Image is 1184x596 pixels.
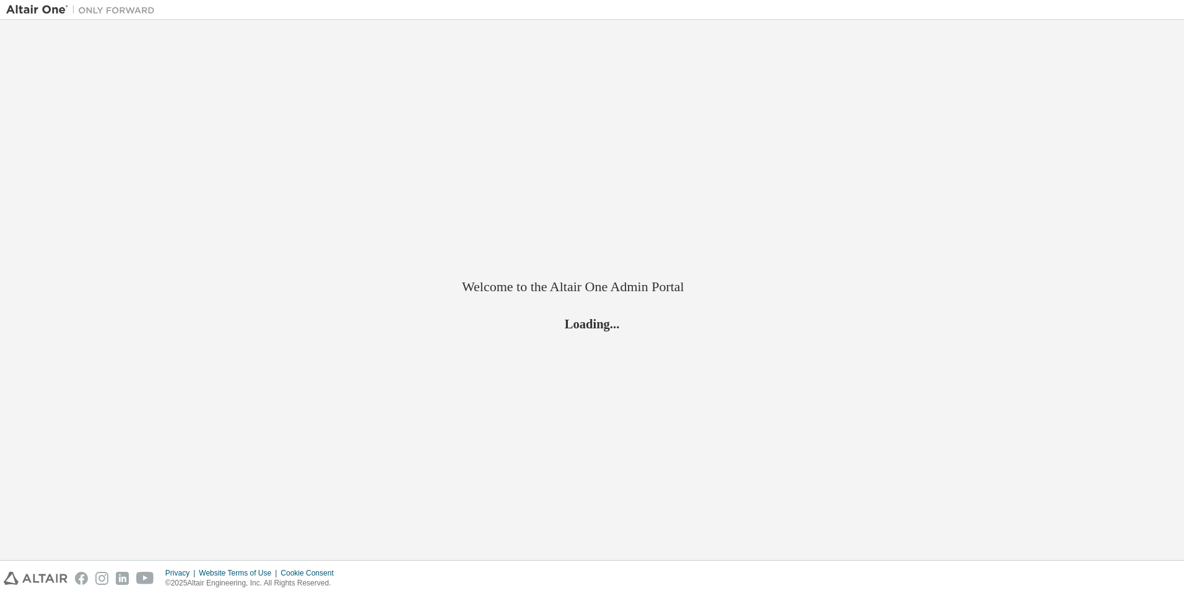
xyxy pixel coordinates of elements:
[165,568,199,578] div: Privacy
[116,572,129,585] img: linkedin.svg
[75,572,88,585] img: facebook.svg
[6,4,161,16] img: Altair One
[281,568,341,578] div: Cookie Consent
[4,572,67,585] img: altair_logo.svg
[95,572,108,585] img: instagram.svg
[165,578,341,589] p: © 2025 Altair Engineering, Inc. All Rights Reserved.
[136,572,154,585] img: youtube.svg
[462,278,722,296] h2: Welcome to the Altair One Admin Portal
[462,316,722,332] h2: Loading...
[199,568,281,578] div: Website Terms of Use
